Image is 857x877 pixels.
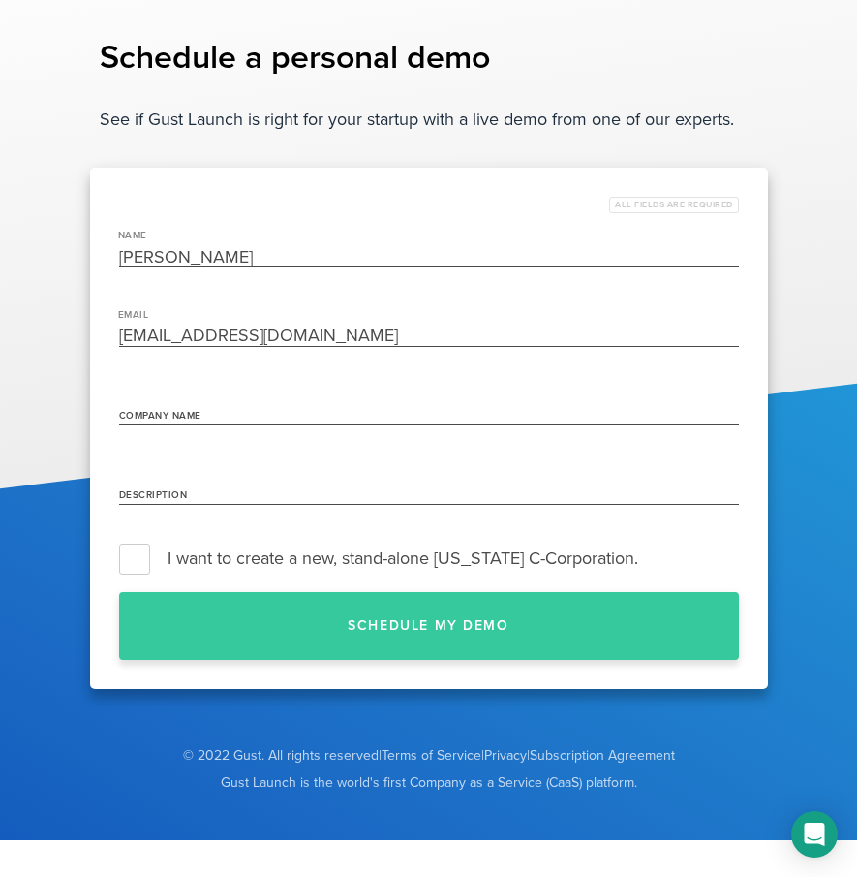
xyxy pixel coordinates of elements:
[118,232,147,240] label: name
[129,774,729,792] span: Gust Launch is the world's first Company as a Service (CaaS) platform.
[109,728,749,811] div: | | |
[382,747,481,764] a: Terms of Service
[119,412,201,421] label: Company Name
[100,39,758,78] h1: Schedule a personal demo
[119,592,739,660] button: Schedule my demo
[100,108,758,131] p: See if Gust Launch is right for your startup with a live demo from one of our experts.
[791,811,838,858] div: Open Intercom Messenger
[484,747,527,764] a: Privacy
[119,491,188,500] label: Description
[183,747,379,764] span: © 2022 Gust. All rights reserved
[530,747,675,764] a: Subscription Agreement
[119,544,739,573] label: I want to create a new, stand-alone [US_STATE] C-Corporation.
[118,311,149,320] label: Email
